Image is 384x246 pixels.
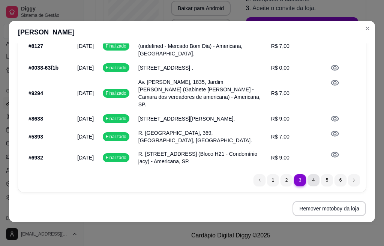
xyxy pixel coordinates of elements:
li: pagination item 2 [280,174,292,186]
p: # 6932 [28,154,68,161]
button: Remover motoboy da loja [292,201,366,216]
li: pagination item 6 [334,174,346,186]
p: # 8638 [28,115,68,122]
li: pagination item 4 [307,174,319,186]
span: [STREET_ADDRESS] . [138,65,193,71]
li: pagination item 1 [267,174,279,186]
p: # 9294 [28,89,68,97]
p: [DATE] [77,115,94,122]
span: R. Dr. [PERSON_NAME][STREET_ADDRESS] (undefined - Mercado Bom Dia) - Americana, [GEOGRAPHIC_DATA]. [138,36,248,57]
p: # 0038-63f1b [28,64,68,72]
span: Finalizado [104,134,128,140]
p: # 8127 [28,42,68,50]
p: [DATE] [77,154,94,161]
span: R$ 7,00 [271,90,289,96]
span: R$ 9,00 [271,116,289,122]
p: [DATE] [77,64,94,72]
span: Finalizado [104,90,128,96]
span: Finalizado [104,155,128,161]
p: [DATE] [77,42,94,50]
span: Av. [PERSON_NAME], 1835, Jardim [PERSON_NAME] (Gabinete [PERSON_NAME] - Camara dos vereadores de ... [138,79,261,107]
li: previous page button [253,174,265,186]
span: Finalizado [104,65,128,71]
span: Finalizado [104,116,128,122]
span: R. [STREET_ADDRESS] (Bloco H21 - Condomínio jacy) - Americana, SP. [138,151,257,164]
li: pagination item 3 active [294,174,306,186]
p: [DATE] [77,89,94,97]
nav: pagination navigation [250,170,364,190]
p: [DATE] [77,133,94,140]
p: # 5893 [28,133,68,140]
button: Close [361,22,373,34]
li: next page button [348,174,360,186]
span: Finalizado [104,43,128,49]
li: pagination item 5 [321,174,333,186]
span: R. [GEOGRAPHIC_DATA], 369, [GEOGRAPHIC_DATA], [GEOGRAPHIC_DATA]. [138,130,252,143]
span: R$ 7,00 [271,134,289,140]
span: R$ 0,00 [271,65,289,71]
span: R$ 9,00 [271,155,289,161]
header: [PERSON_NAME] [9,21,375,43]
span: [STREET_ADDRESS][PERSON_NAME]. [138,116,235,122]
span: R$ 7,00 [271,43,289,49]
